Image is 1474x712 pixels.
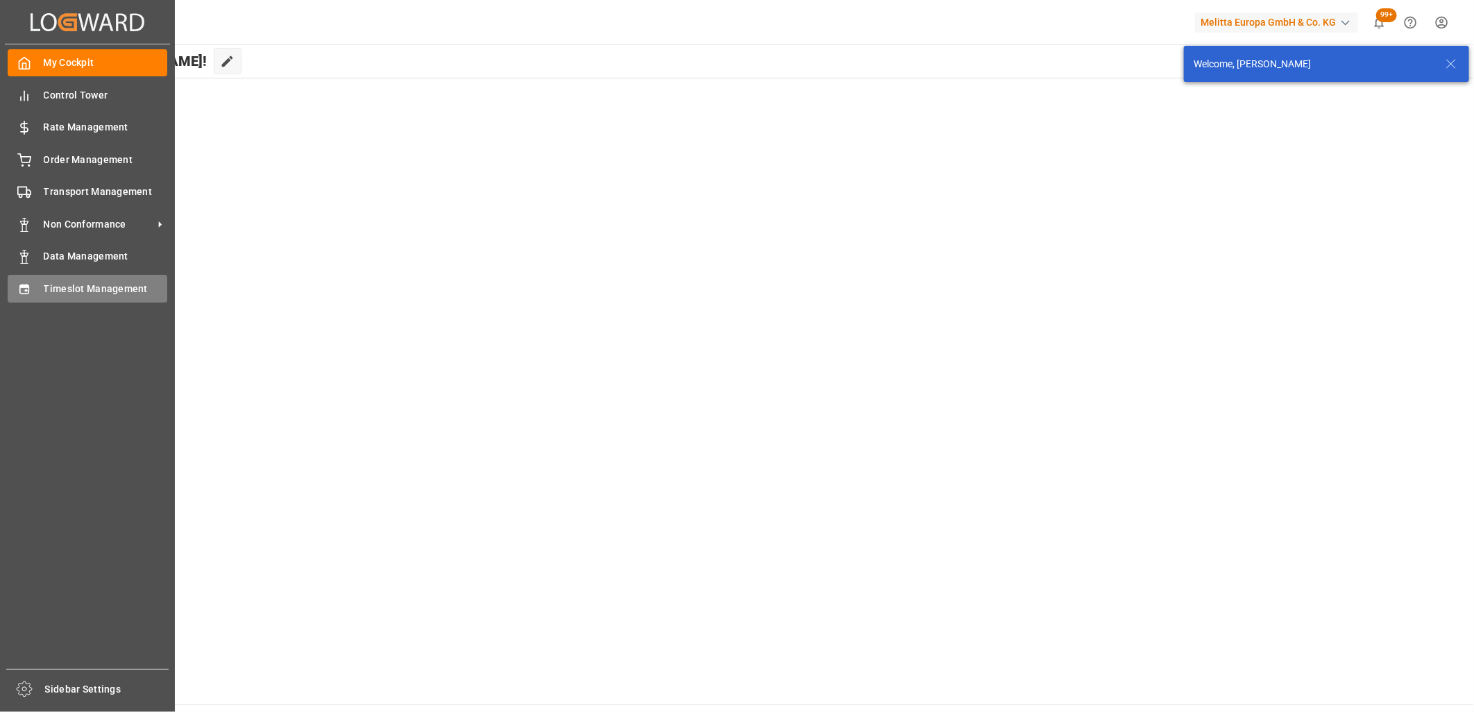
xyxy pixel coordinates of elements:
a: Rate Management [8,114,167,141]
span: Order Management [44,153,168,167]
a: My Cockpit [8,49,167,76]
a: Control Tower [8,81,167,108]
a: Transport Management [8,178,167,205]
span: Rate Management [44,120,168,135]
a: Timeslot Management [8,275,167,302]
span: Transport Management [44,185,168,199]
a: Order Management [8,146,167,173]
div: Welcome, [PERSON_NAME] [1194,57,1432,71]
span: Data Management [44,249,168,264]
span: My Cockpit [44,56,168,70]
span: Control Tower [44,88,168,103]
a: Data Management [8,243,167,270]
span: Sidebar Settings [45,682,169,697]
span: Non Conformance [44,217,153,232]
span: Timeslot Management [44,282,168,296]
span: Hello [PERSON_NAME]! [58,48,207,74]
